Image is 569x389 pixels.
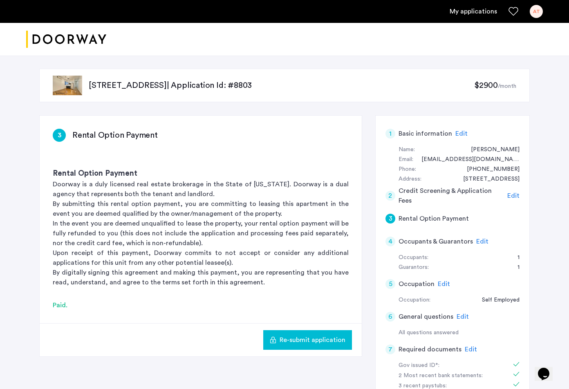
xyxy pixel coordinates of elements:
[399,279,435,289] h5: Occupation
[413,155,520,165] div: xandertillou123@gmail.com
[399,155,413,165] div: Email:
[399,295,430,305] div: Occupation:
[399,371,502,381] div: 2 Most recent bank statements:
[450,7,497,16] a: My application
[89,80,474,91] p: [STREET_ADDRESS] | Application Id: #8803
[399,145,415,155] div: Name:
[455,174,520,184] div: 175 Menahan Street, #4L
[385,191,395,201] div: 2
[53,179,349,199] p: Doorway is a duly licensed real estate brokerage in the State of [US_STATE]. Doorway is a dual ag...
[465,346,477,353] span: Edit
[474,295,520,305] div: Self Employed
[457,313,469,320] span: Edit
[399,344,461,354] h5: Required documents
[459,165,520,174] div: +18608068654
[509,253,520,263] div: 1
[474,81,498,89] span: $2900
[530,5,543,18] div: AT
[53,268,349,287] p: By digitally signing this agreement and making this payment, you are representing that you have r...
[53,199,349,219] p: By submitting this rental option payment, you are committing to leasing this apartment in the eve...
[385,279,395,289] div: 5
[509,7,518,16] a: Favorites
[385,344,395,354] div: 7
[72,130,158,141] h3: Rental Option Payment
[26,24,106,55] img: logo
[53,219,349,248] p: In the event you are deemed unqualified to lease the property, your rental option payment will be...
[509,263,520,273] div: 1
[280,335,345,345] span: Re-submit application
[399,214,469,224] h5: Rental Option Payment
[385,214,395,224] div: 3
[455,130,468,137] span: Edit
[399,165,416,174] div: Phone:
[385,237,395,246] div: 4
[507,192,520,199] span: Edit
[399,361,502,371] div: Gov issued ID*:
[399,174,421,184] div: Address:
[53,129,66,142] div: 3
[263,330,352,350] button: button
[535,356,561,381] iframe: chat widget
[399,186,504,206] h5: Credit Screening & Application Fees
[399,253,428,263] div: Occupants:
[53,168,349,179] h3: Rental Option Payment
[399,328,520,338] div: All questions answered
[399,263,429,273] div: Guarantors:
[53,300,349,310] div: Paid.
[26,24,106,55] a: Cazamio logo
[385,312,395,322] div: 6
[476,238,488,245] span: Edit
[498,83,516,89] sub: /month
[463,145,520,155] div: Alexander Tillou
[399,237,473,246] h5: Occupants & Guarantors
[53,248,349,268] p: Upon receipt of this payment, Doorway commits to not accept or consider any additional applicatio...
[438,281,450,287] span: Edit
[53,76,82,95] img: apartment
[385,129,395,139] div: 1
[399,129,452,139] h5: Basic information
[399,312,453,322] h5: General questions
